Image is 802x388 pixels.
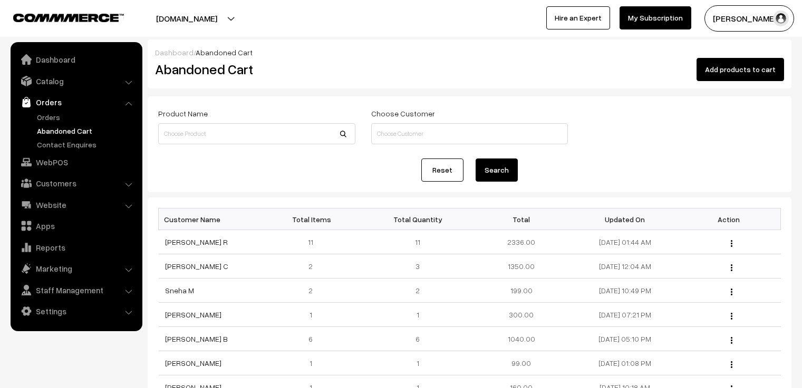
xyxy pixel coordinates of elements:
[573,303,677,327] td: [DATE] 07:21 PM
[371,123,568,144] input: Choose Customer
[13,174,139,193] a: Customers
[731,240,732,247] img: Menu
[546,6,610,29] a: Hire an Expert
[469,254,573,278] td: 1350.00
[262,208,366,230] th: Total Items
[731,288,732,295] img: Menu
[13,238,139,257] a: Reports
[13,281,139,300] a: Staff Management
[469,351,573,375] td: 99.00
[697,58,784,81] button: Add products to cart
[158,123,355,144] input: Choose Product
[366,230,470,254] td: 11
[34,139,139,150] a: Contact Enquires
[366,351,470,375] td: 1
[469,327,573,351] td: 1040.00
[13,216,139,235] a: Apps
[573,230,677,254] td: [DATE] 01:44 AM
[573,254,677,278] td: [DATE] 12:04 AM
[366,254,470,278] td: 3
[262,303,366,327] td: 1
[573,208,677,230] th: Updated On
[366,208,470,230] th: Total Quantity
[165,237,228,246] a: [PERSON_NAME] R
[573,351,677,375] td: [DATE] 01:08 PM
[573,278,677,303] td: [DATE] 10:49 PM
[165,359,221,367] a: [PERSON_NAME]
[731,337,732,344] img: Menu
[469,278,573,303] td: 199.00
[262,327,366,351] td: 6
[165,286,194,295] a: Sneha M
[119,5,254,32] button: [DOMAIN_NAME]
[13,50,139,69] a: Dashboard
[731,361,732,368] img: Menu
[773,11,789,26] img: user
[366,278,470,303] td: 2
[13,14,124,22] img: COMMMERCE
[620,6,691,29] a: My Subscription
[13,72,139,91] a: Catalog
[469,230,573,254] td: 2336.00
[262,254,366,278] td: 2
[731,264,732,271] img: Menu
[262,278,366,303] td: 2
[13,302,139,321] a: Settings
[13,259,139,278] a: Marketing
[469,303,573,327] td: 300.00
[573,327,677,351] td: [DATE] 05:10 PM
[677,208,781,230] th: Action
[196,48,253,57] span: Abandoned Cart
[159,208,263,230] th: Customer Name
[371,108,435,119] label: Choose Customer
[476,158,518,182] button: Search
[421,158,463,182] a: Reset
[158,108,208,119] label: Product Name
[469,208,573,230] th: Total
[165,262,228,271] a: [PERSON_NAME] C
[366,303,470,327] td: 1
[34,112,139,123] a: Orders
[731,313,732,320] img: Menu
[165,310,221,319] a: [PERSON_NAME]
[155,47,784,58] div: /
[13,195,139,214] a: Website
[704,5,794,32] button: [PERSON_NAME] C
[155,61,354,77] h2: Abandoned Cart
[13,153,139,172] a: WebPOS
[13,93,139,112] a: Orders
[262,351,366,375] td: 1
[155,48,194,57] a: Dashboard
[165,334,227,343] a: [PERSON_NAME] B
[34,125,139,136] a: Abandoned Cart
[366,327,470,351] td: 6
[13,11,105,23] a: COMMMERCE
[262,230,366,254] td: 11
